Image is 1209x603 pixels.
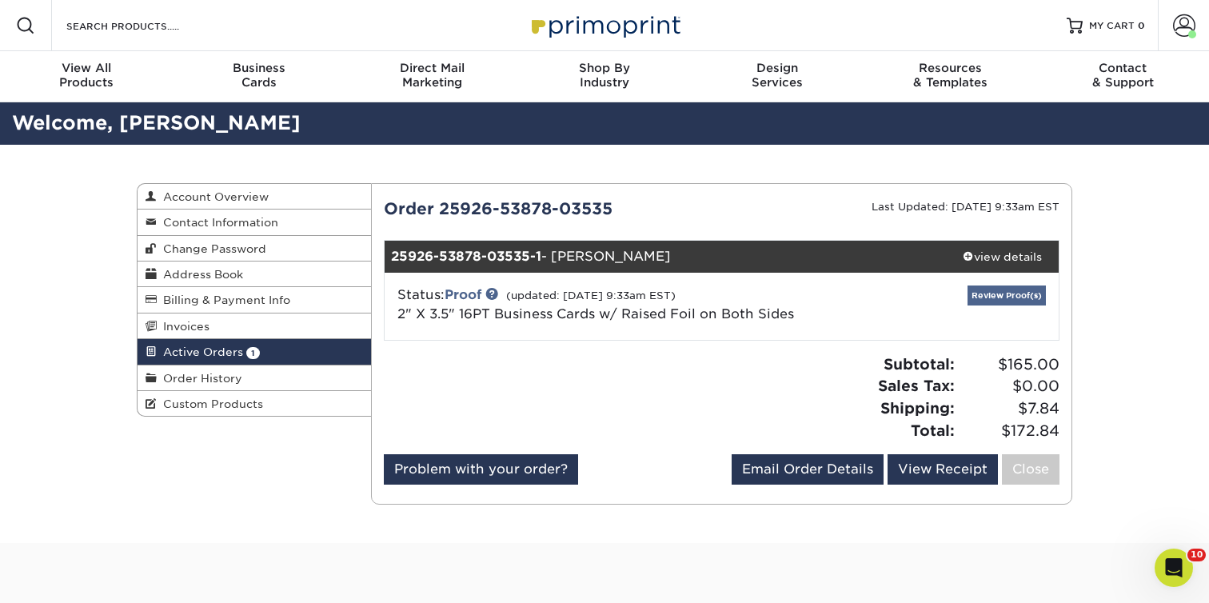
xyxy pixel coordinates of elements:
span: MY CART [1089,19,1135,33]
a: Account Overview [138,184,371,210]
span: 10 [1187,549,1206,561]
a: Shop ByIndustry [518,51,691,102]
span: Custom Products [157,397,263,410]
span: Direct Mail [345,61,518,75]
a: Billing & Payment Info [138,287,371,313]
a: view details [946,241,1059,273]
strong: Subtotal: [884,355,955,373]
input: SEARCH PRODUCTS..... [65,16,221,35]
a: Direct MailMarketing [345,51,518,102]
a: Invoices [138,313,371,339]
span: $165.00 [960,353,1059,376]
a: Contact Information [138,210,371,235]
div: Marketing [345,61,518,90]
a: Order History [138,365,371,391]
div: Cards [173,61,345,90]
div: - [PERSON_NAME] [385,241,947,273]
div: Status: [385,286,834,324]
div: & Templates [864,61,1036,90]
div: & Support [1036,61,1209,90]
span: Billing & Payment Info [157,294,290,306]
span: 2" X 3.5" 16PT Business Cards w/ Raised Foil on Both Sides [397,306,794,321]
span: 0 [1138,20,1145,31]
strong: 25926-53878-03535-1 [391,249,541,264]
span: Active Orders [157,345,243,358]
span: Address Book [157,268,243,281]
a: Proof [445,287,481,302]
span: Shop By [518,61,691,75]
strong: Shipping: [880,399,955,417]
span: $0.00 [960,375,1059,397]
span: Account Overview [157,190,269,203]
a: BusinessCards [173,51,345,102]
span: 1 [246,347,260,359]
a: View Receipt [888,454,998,485]
small: Last Updated: [DATE] 9:33am EST [872,201,1059,213]
span: Order History [157,372,242,385]
small: (updated: [DATE] 9:33am EST) [506,290,676,301]
strong: Total: [911,421,955,439]
a: Custom Products [138,391,371,416]
a: Close [1002,454,1059,485]
a: Review Proof(s) [968,286,1046,305]
div: Industry [518,61,691,90]
strong: Sales Tax: [878,377,955,394]
span: $172.84 [960,420,1059,442]
a: DesignServices [691,51,864,102]
div: Order 25926-53878-03535 [372,197,722,221]
img: Primoprint [525,8,684,42]
span: Change Password [157,242,266,255]
span: Business [173,61,345,75]
a: Active Orders 1 [138,339,371,365]
a: Resources& Templates [864,51,1036,102]
a: Contact& Support [1036,51,1209,102]
a: Problem with your order? [384,454,578,485]
span: Contact Information [157,216,278,229]
a: Change Password [138,236,371,262]
span: Invoices [157,320,209,333]
div: view details [946,249,1059,265]
span: Contact [1036,61,1209,75]
span: Resources [864,61,1036,75]
div: Services [691,61,864,90]
span: Design [691,61,864,75]
iframe: Intercom live chat [1155,549,1193,587]
a: Email Order Details [732,454,884,485]
span: $7.84 [960,397,1059,420]
a: Address Book [138,262,371,287]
